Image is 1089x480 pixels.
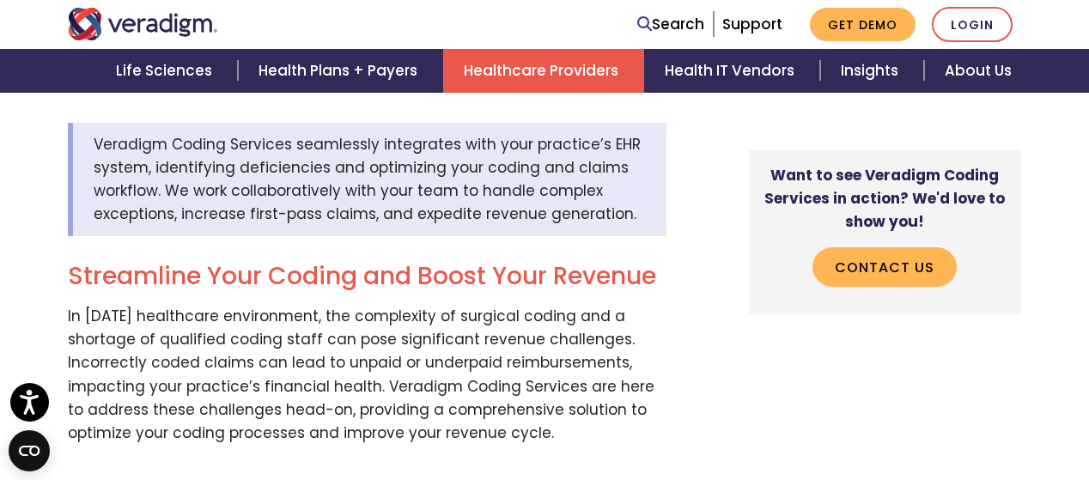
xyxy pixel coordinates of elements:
a: Health IT Vendors [644,49,820,93]
a: Contact Us [812,248,957,288]
a: Support [722,14,782,34]
a: Health Plans + Payers [238,49,443,93]
a: Login [932,7,1013,42]
iframe: Drift Chat Widget [1003,394,1068,459]
button: Open CMP widget [9,430,50,471]
a: Healthcare Providers [443,49,644,93]
a: Get Demo [810,8,916,41]
strong: Want to see Veradigm Coding Services in action? We'd love to show you! [764,165,1005,232]
a: About Us [924,49,1032,93]
p: In [DATE] healthcare environment, the complexity of surgical coding and a shortage of qualified c... [68,305,666,445]
a: Insights [820,49,924,93]
img: Veradigm logo [68,8,218,40]
h2: Streamline Your Coding and Boost Your Revenue [68,262,666,291]
a: Search [637,13,704,36]
span: Veradigm Coding Services seamlessly integrates with your practice’s EHR system, identifying defic... [94,134,641,225]
a: Life Sciences [95,49,238,93]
